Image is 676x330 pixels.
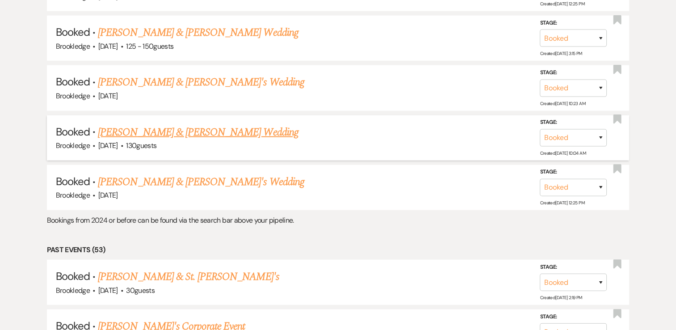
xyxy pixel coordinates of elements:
[126,141,156,150] span: 130 guests
[47,244,630,256] li: Past Events (53)
[56,286,90,295] span: Brookledge
[98,174,304,190] a: [PERSON_NAME] & [PERSON_NAME]'s Wedding
[98,25,298,41] a: [PERSON_NAME] & [PERSON_NAME] Wedding
[126,42,173,51] span: 125 - 150 guests
[98,91,118,101] span: [DATE]
[98,286,118,295] span: [DATE]
[540,150,585,156] span: Created: [DATE] 10:04 AM
[98,74,304,90] a: [PERSON_NAME] & [PERSON_NAME]'s Wedding
[56,269,90,283] span: Booked
[126,286,155,295] span: 30 guests
[540,200,584,206] span: Created: [DATE] 12:25 PM
[540,118,607,127] label: Stage:
[540,68,607,78] label: Stage:
[56,25,90,39] span: Booked
[540,262,607,272] label: Stage:
[540,18,607,28] label: Stage:
[98,190,118,200] span: [DATE]
[540,295,582,300] span: Created: [DATE] 2:19 PM
[47,215,630,226] p: Bookings from 2024 or before can be found via the search bar above your pipeline.
[56,141,90,150] span: Brookledge
[56,75,90,89] span: Booked
[56,91,90,101] span: Brookledge
[540,312,607,322] label: Stage:
[540,51,582,56] span: Created: [DATE] 3:15 PM
[540,100,585,106] span: Created: [DATE] 10:23 AM
[98,42,118,51] span: [DATE]
[98,124,298,140] a: [PERSON_NAME] & [PERSON_NAME] Wedding
[56,190,90,200] span: Brookledge
[540,167,607,177] label: Stage:
[98,269,279,285] a: [PERSON_NAME] & St. [PERSON_NAME]'s
[56,174,90,188] span: Booked
[56,125,90,139] span: Booked
[540,1,584,7] span: Created: [DATE] 12:25 PM
[98,141,118,150] span: [DATE]
[56,42,90,51] span: Brookledge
